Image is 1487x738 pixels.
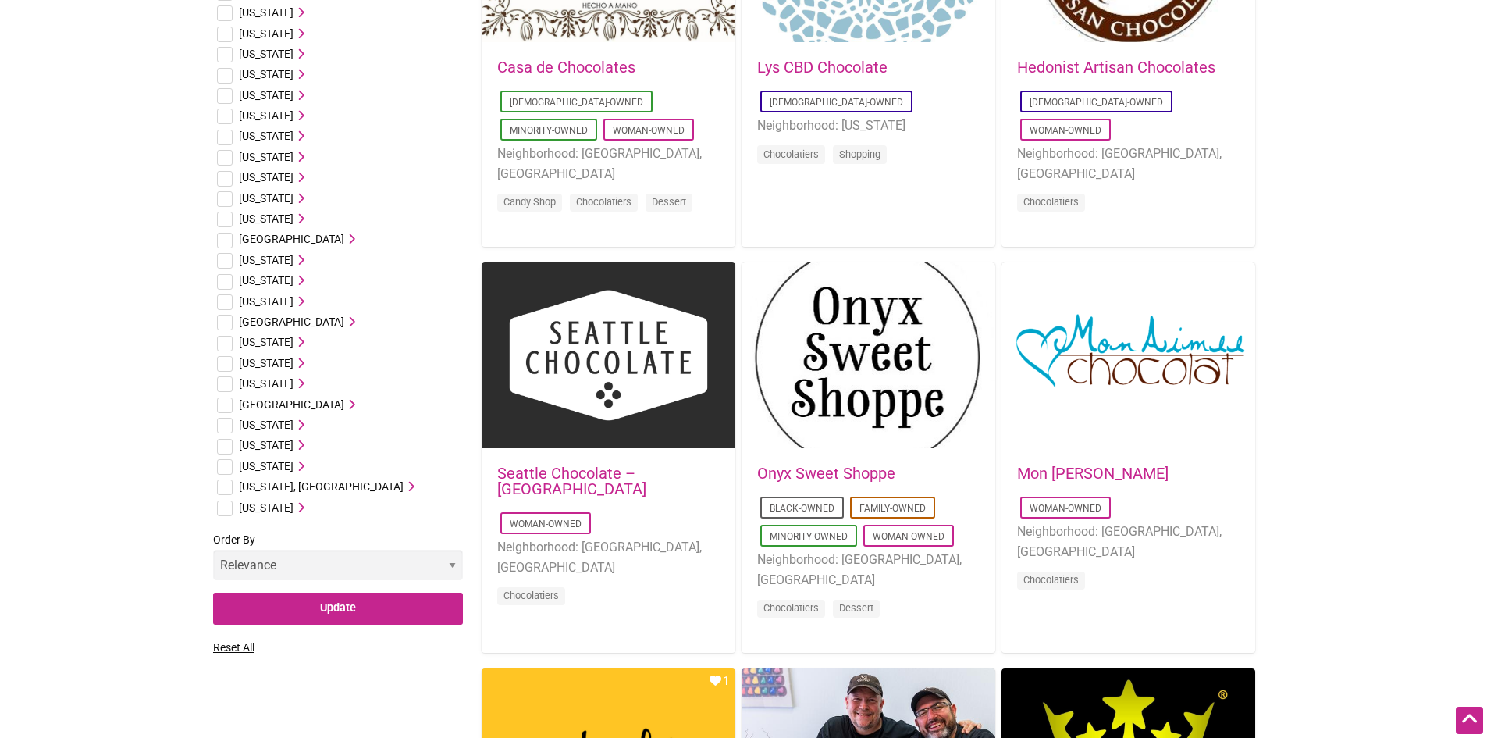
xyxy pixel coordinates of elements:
span: [GEOGRAPHIC_DATA] [239,233,344,245]
li: Neighborhood: [GEOGRAPHIC_DATA], [GEOGRAPHIC_DATA] [757,550,980,590]
a: Dessert [839,602,873,614]
a: Dessert [652,196,686,208]
a: Family-Owned [859,503,926,514]
span: [GEOGRAPHIC_DATA] [239,316,344,328]
select: Order By [213,550,463,580]
li: Neighborhood: [GEOGRAPHIC_DATA], [GEOGRAPHIC_DATA] [1017,144,1240,184]
div: Scroll Back to Top [1456,707,1483,734]
a: Chocolatiers [1023,574,1079,586]
a: Mon [PERSON_NAME] [1017,464,1169,483]
span: [US_STATE], [GEOGRAPHIC_DATA] [239,480,404,493]
a: Chocolatiers [503,590,559,601]
span: [US_STATE] [239,109,293,122]
a: Woman-Owned [613,125,685,136]
span: [US_STATE] [239,357,293,369]
span: [US_STATE] [239,171,293,184]
a: [DEMOGRAPHIC_DATA]-Owned [1030,97,1163,108]
span: [US_STATE] [239,501,293,514]
span: [GEOGRAPHIC_DATA] [239,398,344,411]
a: Chocolatiers [576,196,631,208]
span: [US_STATE] [239,254,293,266]
a: Black-Owned [770,503,834,514]
span: [US_STATE] [239,419,293,431]
a: Hedonist Artisan Chocolates [1017,58,1215,77]
span: [US_STATE] [239,130,293,142]
a: Minority-Owned [510,125,588,136]
span: [US_STATE] [239,336,293,348]
a: Seattle Chocolate – [GEOGRAPHIC_DATA] [497,464,646,498]
span: [US_STATE] [239,212,293,225]
span: [US_STATE] [239,27,293,40]
a: Casa de Chocolates [497,58,635,77]
a: Woman-Owned [1030,503,1101,514]
a: Minority-Owned [770,531,848,542]
a: Woman-Owned [1030,125,1101,136]
span: [US_STATE] [239,89,293,102]
li: Neighborhood: [GEOGRAPHIC_DATA], [GEOGRAPHIC_DATA] [497,537,720,577]
span: [US_STATE] [239,6,293,19]
span: [US_STATE] [239,295,293,308]
input: Update [213,593,463,625]
a: Woman-Owned [873,531,944,542]
a: Woman-Owned [510,519,582,529]
li: Neighborhood: [GEOGRAPHIC_DATA], [GEOGRAPHIC_DATA] [497,144,720,184]
span: [US_STATE] [239,460,293,472]
a: Lys CBD Chocolate [757,58,888,77]
span: [US_STATE] [239,151,293,163]
span: [US_STATE] [239,274,293,287]
span: [US_STATE] [239,192,293,205]
label: Order By [213,530,463,593]
li: Neighborhood: [US_STATE] [757,116,980,136]
a: Candy Shop [503,196,556,208]
span: [US_STATE] [239,68,293,80]
span: [US_STATE] [239,377,293,390]
a: Chocolatiers [763,148,819,160]
a: Onyx Sweet Shoppe [757,464,895,483]
a: Shopping [839,148,880,160]
span: [US_STATE] [239,48,293,60]
a: Reset All [213,641,254,654]
span: [US_STATE] [239,439,293,451]
a: [DEMOGRAPHIC_DATA]-Owned [510,97,643,108]
li: Neighborhood: [GEOGRAPHIC_DATA], [GEOGRAPHIC_DATA] [1017,522,1240,562]
a: [DEMOGRAPHIC_DATA]-Owned [770,97,903,108]
a: Chocolatiers [1023,196,1079,208]
a: Chocolatiers [763,602,819,614]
